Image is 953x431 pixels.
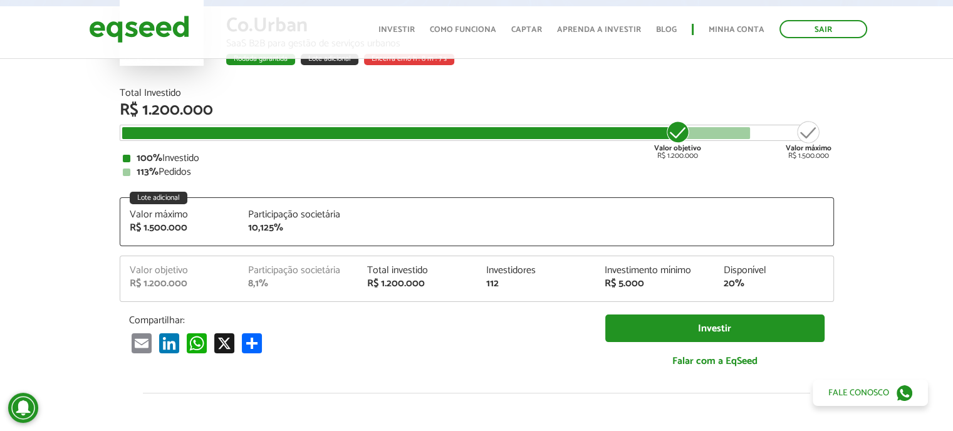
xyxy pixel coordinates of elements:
[786,142,831,154] strong: Valor máximo
[511,26,542,34] a: Captar
[120,102,834,118] div: R$ 1.200.000
[226,54,295,65] div: Rodada garantida
[779,20,867,38] a: Sair
[130,223,230,233] div: R$ 1.500.000
[724,279,824,289] div: 20%
[605,314,825,343] a: Investir
[239,333,264,353] a: Compartilhar
[813,380,928,406] a: Fale conosco
[130,192,187,204] div: Lote adicional
[367,279,467,289] div: R$ 1.200.000
[129,314,586,326] p: Compartilhar:
[130,266,230,276] div: Valor objetivo
[120,88,834,98] div: Total Investido
[378,26,415,34] a: Investir
[123,153,831,164] div: Investido
[130,279,230,289] div: R$ 1.200.000
[364,54,454,65] div: Encerra em
[184,333,209,353] a: WhatsApp
[367,266,467,276] div: Total investido
[605,279,705,289] div: R$ 5.000
[605,266,705,276] div: Investimento mínimo
[248,210,348,220] div: Participação societária
[605,348,825,374] a: Falar com a EqSeed
[654,142,701,154] strong: Valor objetivo
[248,266,348,276] div: Participação societária
[557,26,641,34] a: Aprenda a investir
[301,54,358,65] div: Lote adicional
[486,266,586,276] div: Investidores
[248,223,348,233] div: 10,125%
[123,167,831,177] div: Pedidos
[212,333,237,353] a: X
[130,210,230,220] div: Valor máximo
[129,333,154,353] a: Email
[430,26,496,34] a: Como funciona
[656,26,677,34] a: Blog
[157,333,182,353] a: LinkedIn
[89,13,189,46] img: EqSeed
[709,26,764,34] a: Minha conta
[137,150,162,167] strong: 100%
[248,279,348,289] div: 8,1%
[137,164,159,180] strong: 113%
[786,120,831,160] div: R$ 1.500.000
[724,266,824,276] div: Disponível
[486,279,586,289] div: 112
[654,120,701,160] div: R$ 1.200.000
